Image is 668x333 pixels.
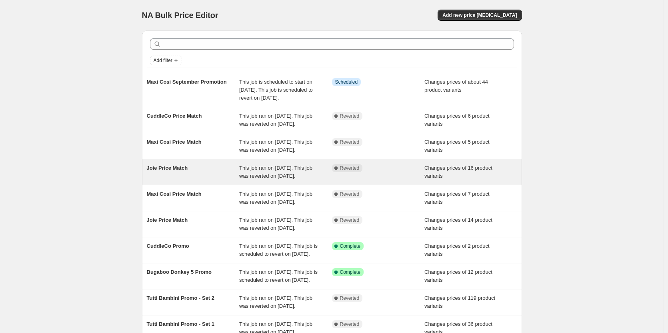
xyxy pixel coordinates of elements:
[340,269,360,275] span: Complete
[442,12,517,18] span: Add new price [MEDICAL_DATA]
[340,243,360,249] span: Complete
[424,269,492,283] span: Changes prices of 12 product variants
[147,113,202,119] span: CuddleCo Price Match
[239,269,318,283] span: This job ran on [DATE]. This job is scheduled to revert on [DATE].
[239,217,312,231] span: This job ran on [DATE]. This job was reverted on [DATE].
[147,295,215,301] span: Tutti Bambini Promo - Set 2
[147,269,212,275] span: Bugaboo Donkey 5 Promo
[154,57,172,64] span: Add filter
[335,79,358,85] span: Scheduled
[424,165,492,179] span: Changes prices of 16 product variants
[147,217,188,223] span: Joie Price Match
[142,11,218,20] span: NA Bulk Price Editor
[147,191,202,197] span: Maxi Cosi Price Match
[424,295,495,309] span: Changes prices of 119 product variants
[147,321,215,327] span: Tutti Bambini Promo - Set 1
[239,243,318,257] span: This job ran on [DATE]. This job is scheduled to revert on [DATE].
[424,243,490,257] span: Changes prices of 2 product variants
[239,79,313,101] span: This job is scheduled to start on [DATE]. This job is scheduled to revert on [DATE].
[150,56,182,65] button: Add filter
[340,139,360,145] span: Reverted
[147,139,202,145] span: Maxi Cosi Price Match
[424,191,490,205] span: Changes prices of 7 product variants
[340,295,360,301] span: Reverted
[239,113,312,127] span: This job ran on [DATE]. This job was reverted on [DATE].
[340,321,360,327] span: Reverted
[340,217,360,223] span: Reverted
[340,113,360,119] span: Reverted
[424,113,490,127] span: Changes prices of 6 product variants
[424,139,490,153] span: Changes prices of 5 product variants
[424,79,488,93] span: Changes prices of about 44 product variants
[147,243,189,249] span: CuddleCo Promo
[239,295,312,309] span: This job ran on [DATE]. This job was reverted on [DATE].
[147,165,188,171] span: Joie Price Match
[239,139,312,153] span: This job ran on [DATE]. This job was reverted on [DATE].
[147,79,227,85] span: Maxi Cosi September Promotion
[340,165,360,171] span: Reverted
[424,217,492,231] span: Changes prices of 14 product variants
[340,191,360,197] span: Reverted
[239,165,312,179] span: This job ran on [DATE]. This job was reverted on [DATE].
[239,191,312,205] span: This job ran on [DATE]. This job was reverted on [DATE].
[438,10,522,21] button: Add new price [MEDICAL_DATA]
